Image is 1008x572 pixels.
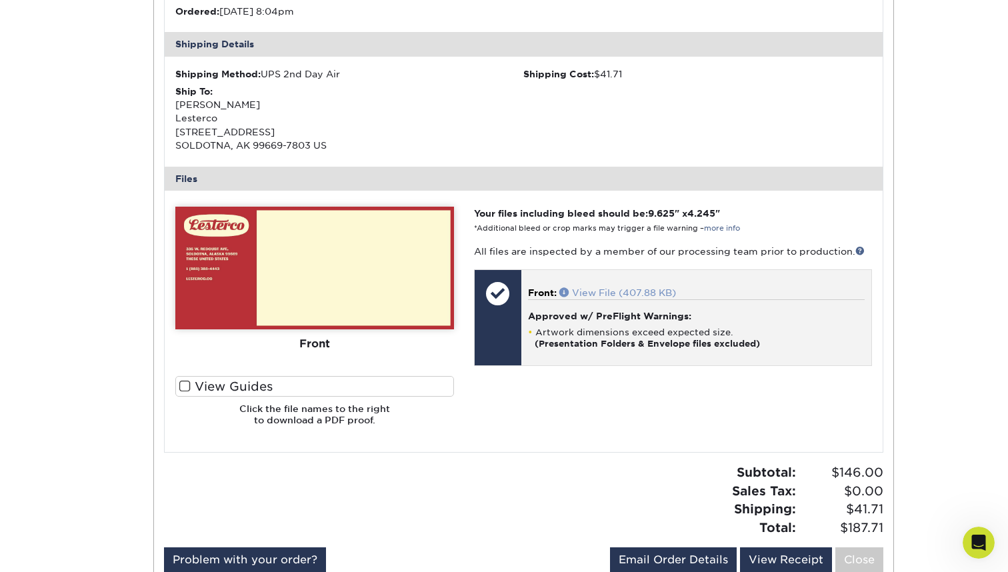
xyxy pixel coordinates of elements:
span: $187.71 [800,519,883,537]
div: [PERSON_NAME] Lesterco [STREET_ADDRESS] SOLDOTNA, AK 99669-7803 US [175,85,524,153]
strong: (Presentation Folders & Envelope files excluded) [535,339,760,349]
h4: Approved w/ PreFlight Warnings: [528,311,865,321]
small: *Additional bleed or crop marks may trigger a file warning – [474,224,740,233]
div: ​ [21,91,208,131]
button: go back [9,5,34,31]
a: View File (407.88 KB) [559,287,676,298]
h6: Click the file names to the right to download a PDF proof. [175,403,454,436]
button: Send a message… [227,431,250,453]
textarea: Message… [11,409,255,431]
button: Emoji picker [42,437,53,447]
div: Front [175,329,454,359]
img: Profile image for Avery [57,7,78,29]
span: Front: [528,287,557,298]
h1: Primoprint [102,7,159,17]
strong: Sales Tax: [732,483,796,498]
div: $41.71 [523,67,872,81]
span: 4.245 [687,208,715,219]
span: $146.00 [800,463,883,482]
div: Close [234,5,258,29]
li: Artwork dimensions exceed expected size. [528,327,865,349]
button: Upload attachment [21,437,31,447]
p: All files are inspected by a member of our processing team prior to production. [474,245,872,258]
strong: Shipping Cost: [523,69,594,79]
button: Gif picker [63,437,74,447]
div: Files [165,167,883,191]
div: While your order history will remain accessible, artwork files from past orders will not carry ov... [21,323,208,401]
b: Past Order Files Will Not Transfer: [25,323,179,347]
button: Start recording [85,437,95,447]
button: Home [209,5,234,31]
label: View Guides [175,376,454,397]
strong: Ship To: [175,86,213,97]
a: more info [704,224,740,233]
img: Profile image for Irene [75,7,97,29]
b: Notice - Account Changes Coming Soon [21,92,199,116]
span: 9.625 [648,208,675,219]
img: Profile image for Erica [38,7,59,29]
p: Back [DATE] [113,17,166,30]
strong: Shipping: [734,501,796,516]
li: [DATE] 8:04pm [175,5,524,18]
iframe: Intercom live chat [963,527,995,559]
span: $0.00 [800,482,883,501]
div: Shipping Details [165,32,883,56]
span: $41.71 [800,500,883,519]
strong: Ordered: [175,6,219,17]
strong: Total: [759,520,796,535]
strong: Shipping Method: [175,69,261,79]
strong: Subtotal: [737,465,796,479]
strong: Your files including bleed should be: " x " [474,208,720,219]
div: UPS 2nd Day Air [175,67,524,81]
